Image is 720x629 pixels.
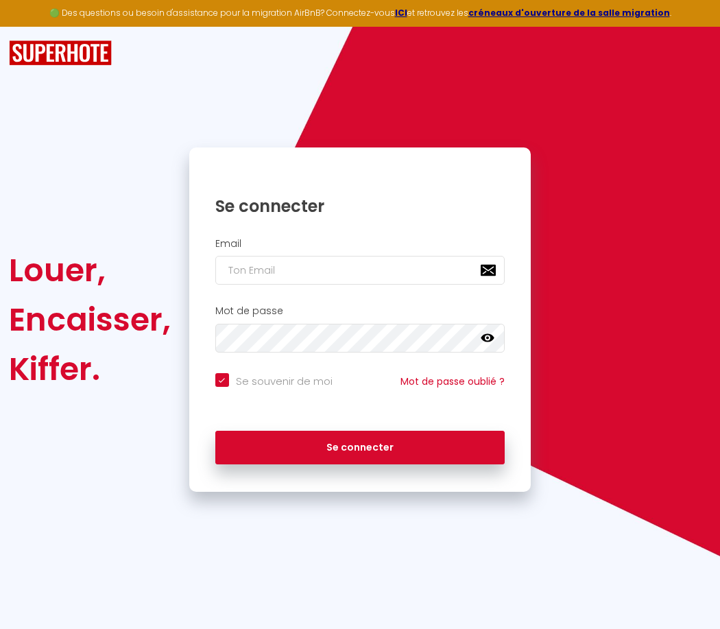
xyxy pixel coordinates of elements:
input: Ton Email [215,256,505,285]
a: ICI [395,7,407,19]
a: Mot de passe oublié ? [400,375,505,388]
a: créneaux d'ouverture de la salle migration [468,7,670,19]
button: Se connecter [215,431,505,465]
div: Encaisser, [9,295,171,344]
img: SuperHote logo [9,40,112,66]
div: Kiffer. [9,344,171,394]
h2: Email [215,238,505,250]
h2: Mot de passe [215,305,505,317]
h1: Se connecter [215,195,505,217]
div: Louer, [9,246,171,295]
